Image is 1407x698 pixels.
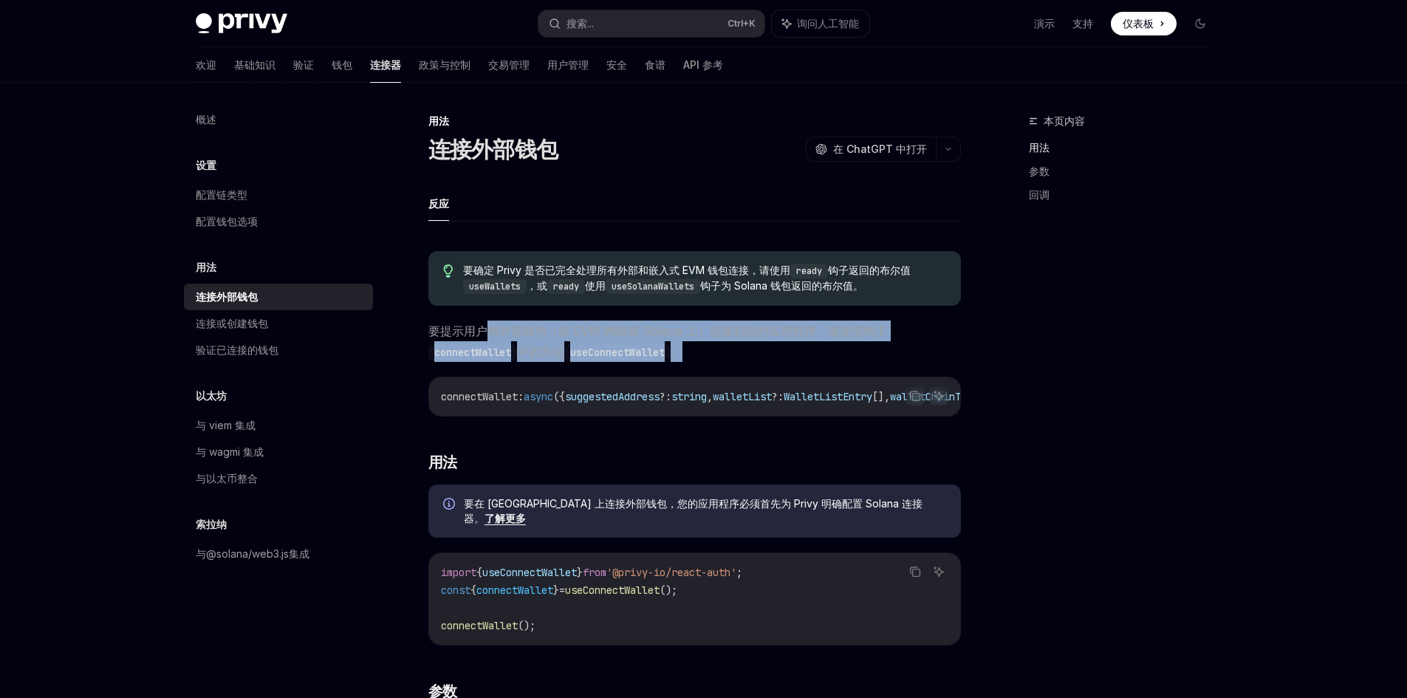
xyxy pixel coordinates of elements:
svg: 提示 [443,264,453,278]
font: 以太坊 [196,389,227,402]
span: : [518,390,524,403]
font: 钩子返回的布尔值 [828,264,911,276]
span: walletChainType [890,390,979,403]
font: API 参考 [683,58,723,71]
font: 要在 [GEOGRAPHIC_DATA] 上连接外部钱包，您的应用程序必须首先为 Privy 明确配置 Solana 连接器。 [464,497,922,524]
code: connectWallet [428,344,517,360]
span: connectWallet [476,584,553,597]
font: 要提示用户将外部钱包（在 EVM 网络或 Solana 上）连接到您的应用程序，请使用钩子 [428,324,887,338]
button: 询问人工智能 [929,562,948,581]
font: 搜索... [566,17,594,30]
a: 用户管理 [547,47,589,83]
font: 钱包 [332,58,352,71]
font: 钩子为 Solana 钱包返回的布尔值。 [700,279,863,292]
font: 与以太币整合 [196,472,258,485]
span: [], [872,390,890,403]
a: 演示 [1034,16,1055,31]
font: 在 ChatGPT 中打开 [833,143,927,155]
a: 配置链类型 [184,182,373,208]
img: 深色标志 [196,13,287,34]
svg: 信息 [443,498,458,513]
font: 政策与控制 [419,58,470,71]
button: 询问人工智能 [772,10,869,37]
a: 与以太币整合 [184,465,373,492]
font: 与 wagmi 集成 [196,445,264,458]
font: 了解更多 [485,512,526,524]
font: 验证已连接的钱包 [196,343,278,356]
a: 钱包 [332,47,352,83]
font: 连接外部钱包 [428,136,558,162]
font: 连接或创建钱包 [196,317,268,329]
font: 用法 [1029,141,1050,154]
font: 用户管理 [547,58,589,71]
a: 与@solana/web3.js集成 [184,541,373,567]
span: connectWallet [441,619,518,632]
span: string [671,390,707,403]
a: 政策与控制 [419,47,470,83]
font: 回调 [1029,188,1050,201]
span: } [577,566,583,579]
font: 与 viem 集成 [196,419,256,431]
font: 基础知识 [234,58,275,71]
button: 复制代码块中的内容 [906,386,925,406]
a: 仪表板 [1111,12,1177,35]
span: '@privy-io/react-auth' [606,566,736,579]
font: 用法 [196,261,216,273]
font: 配置链类型 [196,188,247,201]
font: 安全 [606,58,627,71]
font: 索拉纳 [196,518,227,530]
font: 反应 [428,197,449,210]
span: (); [660,584,677,597]
span: = [559,584,565,597]
button: 切换暗模式 [1188,12,1212,35]
font: 与@solana/web3.js集成 [196,547,309,560]
font: 验证 [293,58,314,71]
font: 本页内容 [1044,114,1085,127]
a: 与 viem 集成 [184,412,373,439]
a: 连接外部钱包 [184,284,373,310]
button: 复制代码块中的内容 [906,562,925,581]
font: 使用 [585,279,606,292]
font: 用法 [428,114,449,127]
font: +K [743,18,756,29]
span: async [524,390,553,403]
code: ready [790,264,828,278]
a: API 参考 [683,47,723,83]
span: useConnectWallet [565,584,660,597]
span: ({ [553,390,565,403]
span: { [476,566,482,579]
span: ?: [660,390,671,403]
button: 反应 [428,186,449,221]
span: const [441,584,470,597]
font: 询问人工智能 [797,17,859,30]
span: , [707,390,713,403]
span: WalletListEntry [784,390,872,403]
font: 欢迎 [196,58,216,71]
font: 仪表板 [1123,17,1154,30]
font: 用法 [428,454,457,471]
code: useWallets [463,279,527,294]
a: 配置钱包选项 [184,208,373,235]
a: 基础知识 [234,47,275,83]
button: 在 ChatGPT 中打开 [806,137,936,162]
span: import [441,566,476,579]
button: 询问人工智能 [929,386,948,406]
a: 概述 [184,106,373,133]
a: 支持 [1072,16,1093,31]
span: from [583,566,606,579]
span: (); [518,619,535,632]
span: ?: [772,390,784,403]
font: 中的方法 [517,344,564,359]
span: } [553,584,559,597]
span: walletList [713,390,772,403]
font: 演示 [1034,17,1055,30]
font: ，或 [527,279,547,292]
font: 要确定 Privy 是否已完全处理所有外部和嵌入式 EVM 钱包连接，请使用 [463,264,790,276]
font: 交易管理 [488,58,530,71]
a: 交易管理 [488,47,530,83]
span: { [470,584,476,597]
span: useConnectWallet [482,566,577,579]
font: 。 [671,344,682,359]
span: ; [736,566,742,579]
code: useSolanaWallets [606,279,700,294]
